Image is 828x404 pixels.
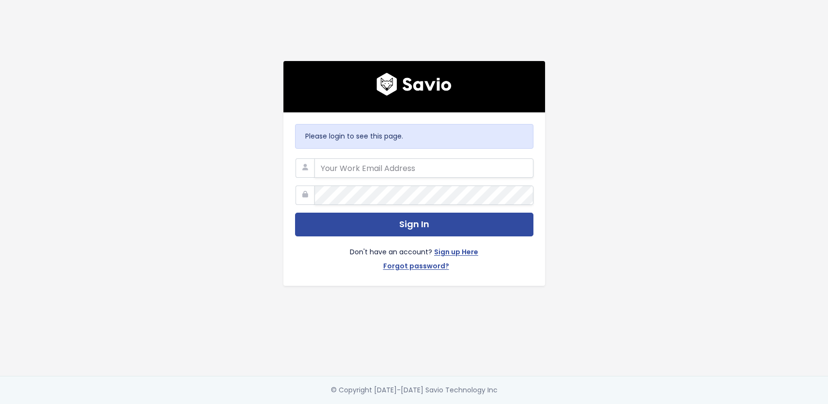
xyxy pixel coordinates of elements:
button: Sign In [295,213,533,236]
img: logo600x187.a314fd40982d.png [376,73,452,96]
p: Please login to see this page. [305,130,523,142]
input: Your Work Email Address [314,158,533,178]
div: © Copyright [DATE]-[DATE] Savio Technology Inc [331,384,498,396]
a: Forgot password? [383,260,449,274]
div: Don't have an account? [295,236,533,274]
a: Sign up Here [434,246,478,260]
